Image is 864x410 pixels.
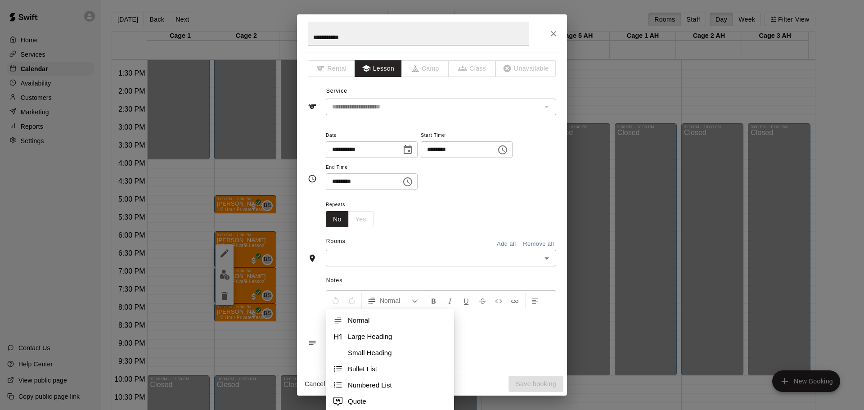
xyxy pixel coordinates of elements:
button: Small Heading [330,345,450,361]
span: Normal [348,316,438,325]
button: Normal [330,312,450,329]
button: No [326,211,349,228]
span: Date [326,130,418,142]
span: The type of an existing booking cannot be changed [496,60,556,77]
span: Bullet List [348,365,447,374]
span: End Time [326,162,418,174]
button: Large Heading [330,329,450,345]
button: Format Italics [442,293,458,309]
span: Quote [348,397,447,406]
span: The type of an existing booking cannot be changed [308,60,355,77]
span: Notes [326,274,556,288]
button: Quote [330,393,450,410]
span: The type of an existing booking cannot be changed [402,60,449,77]
span: Numbered List [348,381,447,390]
button: Add all [492,237,521,251]
button: Redo [344,293,360,309]
button: Open [540,252,553,265]
span: Normal [380,296,411,305]
button: Choose time, selected time is 7:00 PM [399,173,417,191]
span: Rooms [326,238,346,244]
button: Insert Code [491,293,506,309]
span: The type of an existing booking cannot be changed [449,60,496,77]
span: Large Heading [348,332,447,341]
button: Bullet List [330,361,450,377]
button: Format Bold [426,293,441,309]
button: Format Strikethrough [475,293,490,309]
span: Start Time [421,130,513,142]
button: Formatting Options [364,293,422,309]
span: Service [326,88,347,94]
button: Choose time, selected time is 6:00 PM [494,141,512,159]
div: The service of an existing booking cannot be changed [326,99,556,115]
svg: Rooms [308,254,317,263]
button: Left Align [527,293,543,309]
button: Undo [328,293,343,309]
div: outlined button group [326,211,373,228]
button: Remove all [521,237,556,251]
span: Small Heading [348,348,447,357]
button: Close [545,26,562,42]
button: Lesson [355,60,402,77]
svg: Timing [308,174,317,183]
button: Cancel [301,376,329,392]
svg: Service [308,102,317,111]
button: Format Underline [459,293,474,309]
button: Numbered List [330,377,450,393]
button: Insert Link [507,293,522,309]
button: Choose date, selected date is Sep 10, 2025 [399,141,417,159]
span: Repeats [326,199,381,211]
svg: Notes [308,338,317,347]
